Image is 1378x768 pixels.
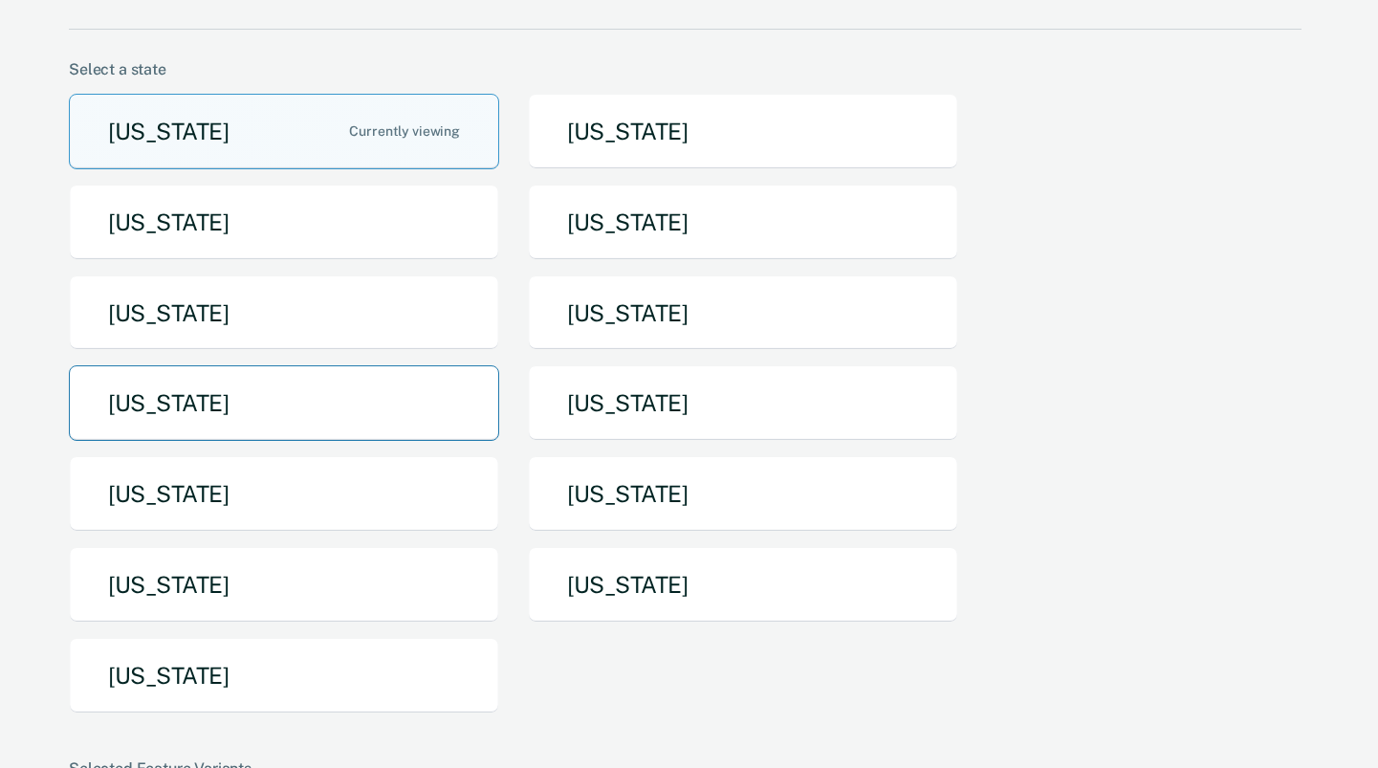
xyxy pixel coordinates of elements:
[69,60,1301,78] div: Select a state
[69,94,499,169] button: [US_STATE]
[528,365,958,441] button: [US_STATE]
[69,547,499,623] button: [US_STATE]
[528,456,958,532] button: [US_STATE]
[69,185,499,260] button: [US_STATE]
[69,456,499,532] button: [US_STATE]
[69,275,499,351] button: [US_STATE]
[528,547,958,623] button: [US_STATE]
[528,185,958,260] button: [US_STATE]
[69,638,499,713] button: [US_STATE]
[69,365,499,441] button: [US_STATE]
[528,275,958,351] button: [US_STATE]
[528,94,958,169] button: [US_STATE]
